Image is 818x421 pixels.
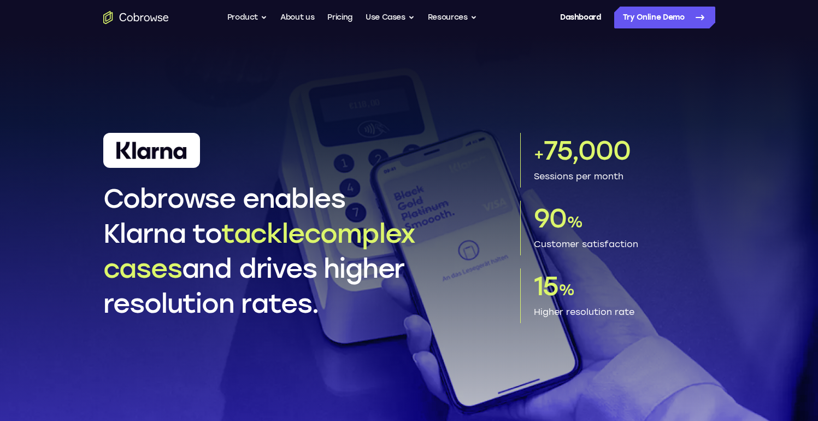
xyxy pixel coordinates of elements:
[534,268,715,303] p: 15
[103,11,169,24] a: Go to the home page
[534,170,715,183] p: Sessions per month
[558,280,574,299] span: %
[614,7,715,28] a: Try Online Demo
[327,7,352,28] a: Pricing
[534,306,715,319] p: Higher resolution rate
[534,238,715,251] p: Customer satisfaction
[103,218,416,284] span: tackle complex cases
[428,7,477,28] button: Resources
[534,133,715,168] p: 75,000
[227,7,268,28] button: Product
[560,7,601,28] a: Dashboard
[534,201,715,236] p: 90
[116,142,187,159] img: Klarna Logo
[366,7,415,28] button: Use Cases
[534,145,544,163] span: +
[103,181,507,321] h1: Cobrowse enables Klarna to and drives higher resolution rates.
[567,213,582,231] span: %
[280,7,314,28] a: About us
